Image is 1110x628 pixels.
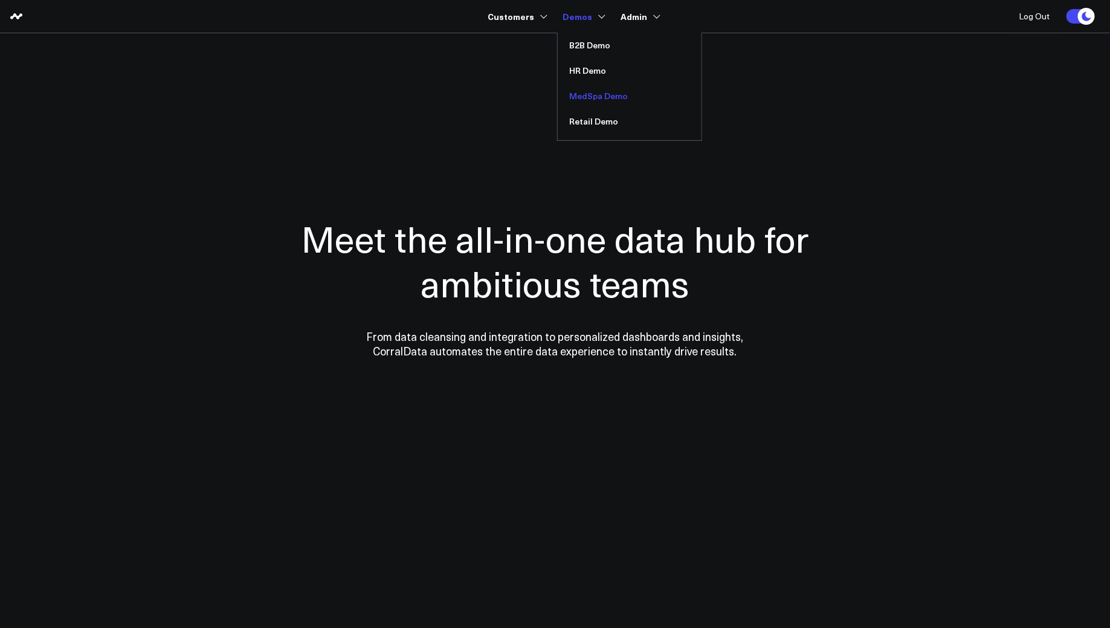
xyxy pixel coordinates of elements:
[558,58,702,83] a: HR Demo
[558,109,702,134] a: Retail Demo
[341,329,770,358] p: From data cleansing and integration to personalized dashboards and insights, CorralData automates...
[488,5,545,27] a: Customers
[563,5,603,27] a: Demos
[259,216,851,305] h1: Meet the all-in-one data hub for ambitious teams
[558,33,702,58] a: B2B Demo
[621,5,658,27] a: Admin
[558,83,702,109] a: MedSpa Demo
